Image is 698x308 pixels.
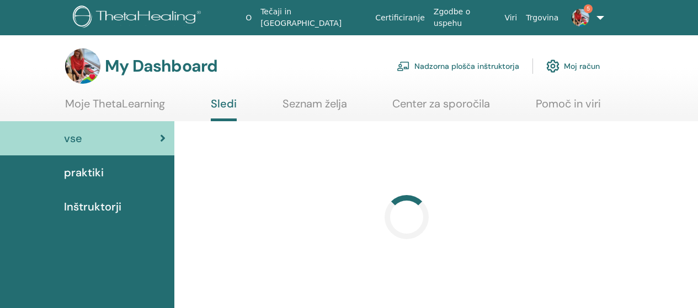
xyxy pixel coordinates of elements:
a: Center za sporočila [392,97,490,118]
a: Tečaji in [GEOGRAPHIC_DATA] [256,2,371,34]
a: Sledi [211,97,237,121]
a: Viri [500,8,521,28]
img: logo.png [73,6,205,30]
a: Moj račun [546,54,600,78]
img: default.jpg [65,48,100,84]
img: chalkboard-teacher.svg [397,61,410,71]
a: Zgodbe o uspehu [429,2,500,34]
a: Nadzorna plošča inštruktorja [397,54,519,78]
a: Pomoč in viri [536,97,601,118]
span: praktiki [64,164,104,181]
span: vse [64,130,82,147]
img: default.jpg [572,9,589,26]
h3: My Dashboard [105,56,217,76]
a: Certificiranje [371,8,429,28]
a: O [241,8,256,28]
a: Moje ThetaLearning [65,97,165,118]
a: Seznam želja [283,97,347,118]
a: Trgovina [521,8,563,28]
span: 5 [584,4,593,13]
span: Inštruktorji [64,198,121,215]
img: cog.svg [546,57,560,75]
